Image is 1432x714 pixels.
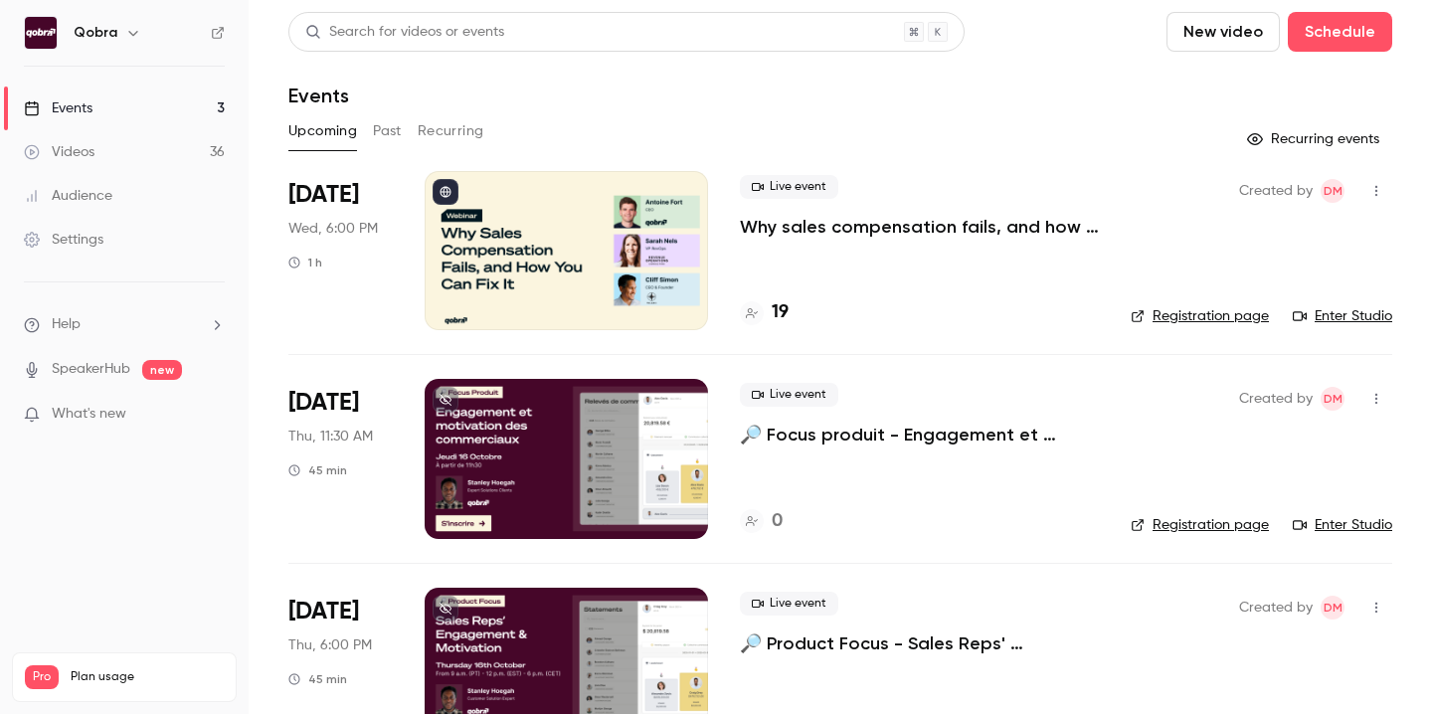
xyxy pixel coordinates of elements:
[288,179,359,211] span: [DATE]
[1321,179,1344,203] span: Dylan Manceau
[772,299,789,326] h4: 19
[740,631,1099,655] a: 🔎 Product Focus - Sales Reps' Engagement & Motivation
[740,299,789,326] a: 19
[305,22,504,43] div: Search for videos or events
[142,360,182,380] span: new
[740,175,838,199] span: Live event
[288,387,359,419] span: [DATE]
[1238,123,1392,155] button: Recurring events
[74,23,117,43] h6: Qobra
[1239,387,1313,411] span: Created by
[1239,596,1313,620] span: Created by
[373,115,402,147] button: Past
[24,98,92,118] div: Events
[288,379,393,538] div: Oct 16 Thu, 11:30 AM (Europe/Paris)
[24,142,94,162] div: Videos
[1293,515,1392,535] a: Enter Studio
[418,115,484,147] button: Recurring
[1293,306,1392,326] a: Enter Studio
[288,671,347,687] div: 45 min
[740,592,838,616] span: Live event
[71,669,224,685] span: Plan usage
[288,115,357,147] button: Upcoming
[740,215,1099,239] a: Why sales compensation fails, and how you can fix it
[288,596,359,627] span: [DATE]
[1321,596,1344,620] span: Dylan Manceau
[1324,596,1342,620] span: DM
[288,171,393,330] div: Oct 8 Wed, 6:00 PM (Europe/Paris)
[288,462,347,478] div: 45 min
[1239,179,1313,203] span: Created by
[24,186,112,206] div: Audience
[52,359,130,380] a: SpeakerHub
[288,635,372,655] span: Thu, 6:00 PM
[740,383,838,407] span: Live event
[24,314,225,335] li: help-dropdown-opener
[1288,12,1392,52] button: Schedule
[1131,515,1269,535] a: Registration page
[201,406,225,424] iframe: Noticeable Trigger
[740,423,1099,446] a: 🔎 Focus produit - Engagement et motivation des commerciaux
[740,508,783,535] a: 0
[52,314,81,335] span: Help
[772,508,783,535] h4: 0
[1324,387,1342,411] span: DM
[1166,12,1280,52] button: New video
[52,404,126,425] span: What's new
[288,219,378,239] span: Wed, 6:00 PM
[288,84,349,107] h1: Events
[24,230,103,250] div: Settings
[288,427,373,446] span: Thu, 11:30 AM
[1321,387,1344,411] span: Dylan Manceau
[1131,306,1269,326] a: Registration page
[1324,179,1342,203] span: DM
[288,255,322,270] div: 1 h
[25,665,59,689] span: Pro
[25,17,57,49] img: Qobra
